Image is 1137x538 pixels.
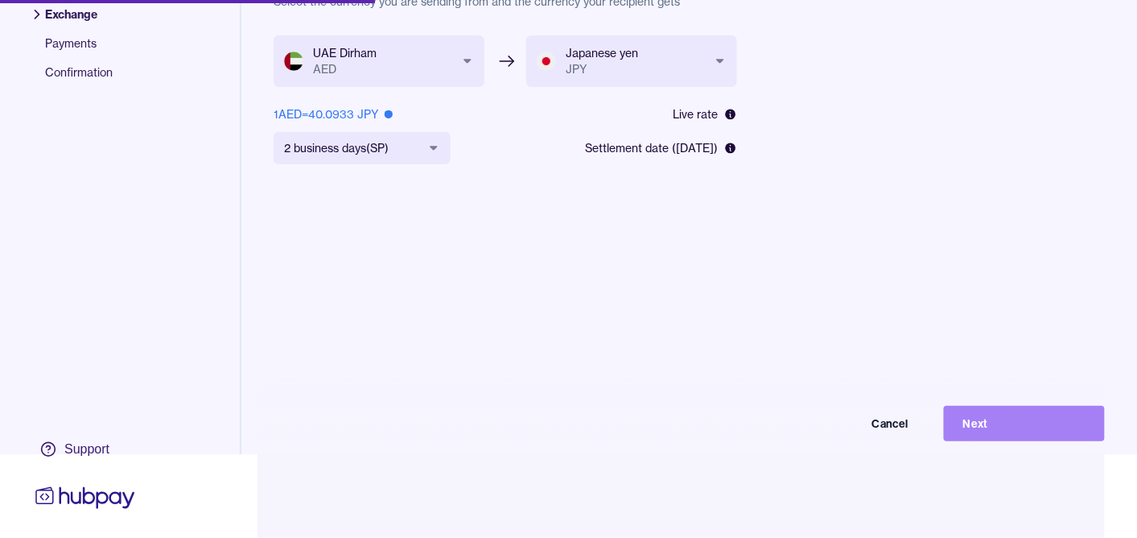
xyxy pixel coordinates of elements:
[274,106,393,122] div: 1 AED = 40.0933 JPY
[944,406,1105,441] button: Next
[767,406,928,441] button: Cancel
[585,140,718,156] span: Settlement date ( )
[673,106,737,122] div: Live rate
[45,6,113,35] span: Exchange
[676,141,714,155] span: [DATE]
[64,441,109,458] div: Support
[45,64,113,93] span: Confirmation
[32,432,138,466] a: Support
[45,35,113,64] span: Payments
